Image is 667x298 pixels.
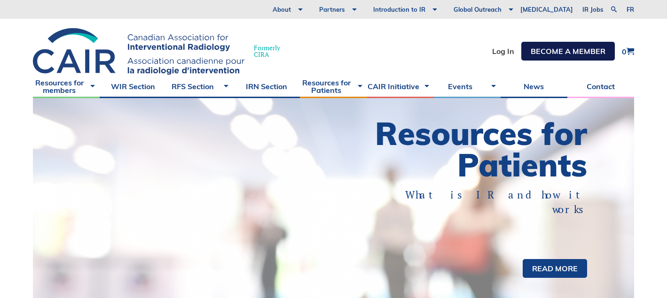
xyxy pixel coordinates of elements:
a: Read more [523,259,587,278]
a: FormerlyCIRA [33,28,290,75]
a: 0 [622,47,634,55]
p: What is IR and how it works [367,188,588,217]
a: fr [627,7,634,13]
a: RFS Section [166,75,233,98]
a: Become a member [521,42,615,61]
a: Contact [567,75,634,98]
a: CAIR Initiative [367,75,434,98]
a: Resources for Patients [300,75,367,98]
img: CIRA [33,28,244,75]
a: WIR Section [100,75,166,98]
a: News [501,75,567,98]
a: Resources for members [33,75,100,98]
a: Events [434,75,501,98]
a: IRN Section [233,75,300,98]
h1: Resources for Patients [334,118,588,181]
a: Log In [492,47,514,55]
span: Formerly CIRA [254,45,280,58]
